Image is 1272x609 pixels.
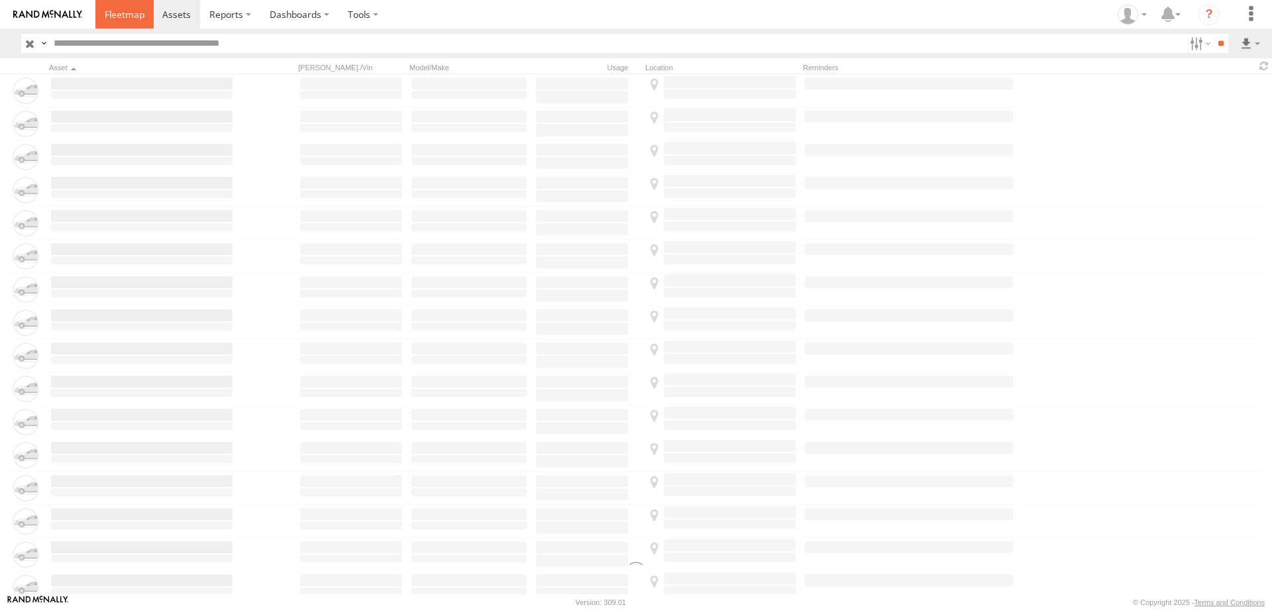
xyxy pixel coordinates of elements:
[1133,598,1265,606] div: © Copyright 2025 -
[298,63,404,72] div: [PERSON_NAME]./Vin
[7,596,68,609] a: Visit our Website
[13,10,82,19] img: rand-logo.svg
[1185,34,1213,53] label: Search Filter Options
[803,63,1015,72] div: Reminders
[1194,598,1265,606] a: Terms and Conditions
[1113,5,1151,25] div: Tye Clark
[645,63,798,72] div: Location
[1239,34,1261,53] label: Export results as...
[1256,60,1272,72] span: Refresh
[576,598,626,606] div: Version: 309.01
[49,63,235,72] div: Click to Sort
[409,63,529,72] div: Model/Make
[38,34,49,53] label: Search Query
[1198,4,1220,25] i: ?
[534,63,640,72] div: Usage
